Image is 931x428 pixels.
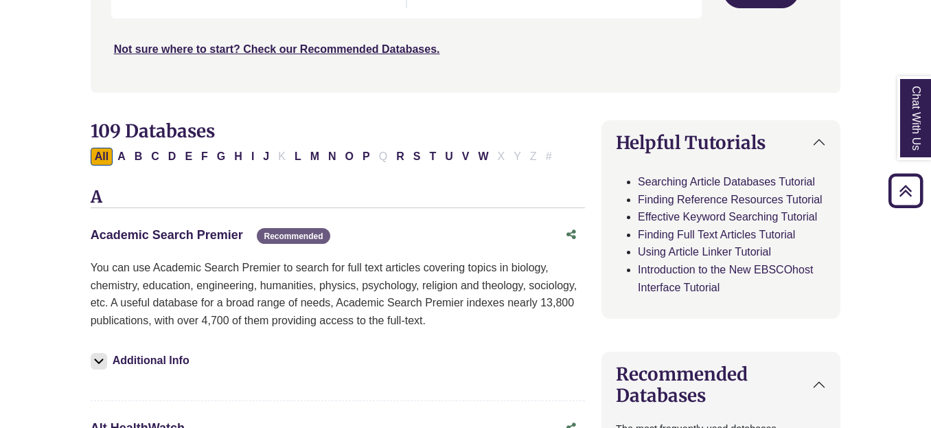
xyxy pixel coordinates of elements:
[213,148,229,166] button: Filter Results G
[91,228,243,242] a: Academic Search Premier
[638,176,815,188] a: Searching Article Databases Tutorial
[91,259,585,329] p: You can use Academic Search Premier to search for full text articles covering topics in biology, ...
[197,148,212,166] button: Filter Results F
[130,148,147,166] button: Filter Results B
[638,264,813,293] a: Introduction to the New EBSCOhost Interface Tutorial
[602,352,840,417] button: Recommended Databases
[306,148,323,166] button: Filter Results M
[91,188,585,208] h3: A
[91,150,558,161] div: Alpha-list to filter by first letter of database name
[164,148,181,166] button: Filter Results D
[147,148,163,166] button: Filter Results C
[638,246,771,258] a: Using Article Linker Tutorial
[91,351,194,370] button: Additional Info
[638,211,817,223] a: Effective Keyword Searching Tutorial
[358,148,374,166] button: Filter Results P
[181,148,196,166] button: Filter Results E
[114,43,440,55] a: Not sure where to start? Check our Recommended Databases.
[458,148,474,166] button: Filter Results V
[558,222,585,248] button: Share this database
[259,148,273,166] button: Filter Results J
[230,148,246,166] button: Filter Results H
[247,148,258,166] button: Filter Results I
[290,148,306,166] button: Filter Results L
[341,148,358,166] button: Filter Results O
[638,229,795,240] a: Finding Full Text Articles Tutorial
[409,148,425,166] button: Filter Results S
[257,228,330,244] span: Recommended
[392,148,409,166] button: Filter Results R
[638,194,823,205] a: Finding Reference Resources Tutorial
[91,148,113,166] button: All
[113,148,130,166] button: Filter Results A
[91,120,215,142] span: 109 Databases
[324,148,341,166] button: Filter Results N
[474,148,492,166] button: Filter Results W
[884,181,928,200] a: Back to Top
[602,121,840,164] button: Helpful Tutorials
[425,148,440,166] button: Filter Results T
[441,148,457,166] button: Filter Results U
